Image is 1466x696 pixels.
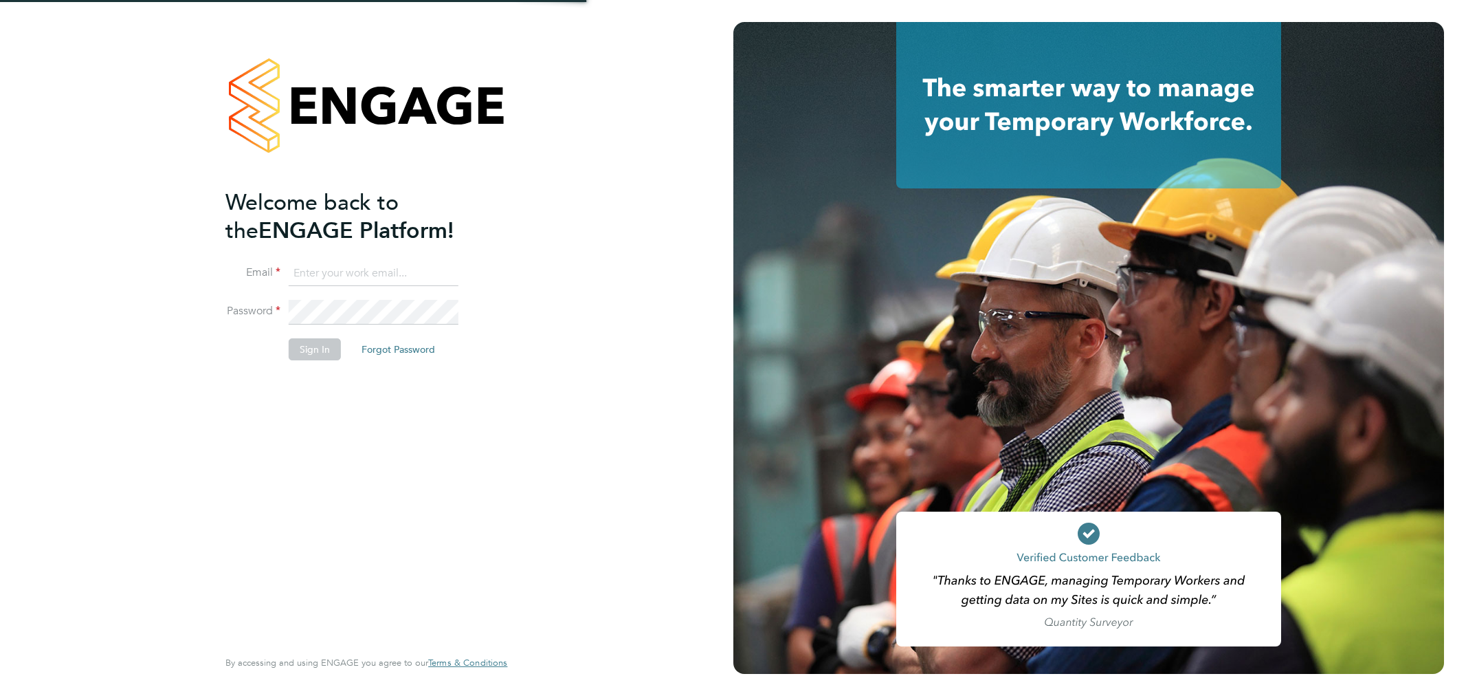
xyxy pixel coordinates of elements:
[225,304,280,318] label: Password
[225,188,493,245] h2: ENGAGE Platform!
[289,261,458,286] input: Enter your work email...
[351,338,446,360] button: Forgot Password
[225,265,280,280] label: Email
[428,657,507,668] a: Terms & Conditions
[428,657,507,668] span: Terms & Conditions
[225,657,507,668] span: By accessing and using ENGAGE you agree to our
[289,338,341,360] button: Sign In
[225,189,399,244] span: Welcome back to the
